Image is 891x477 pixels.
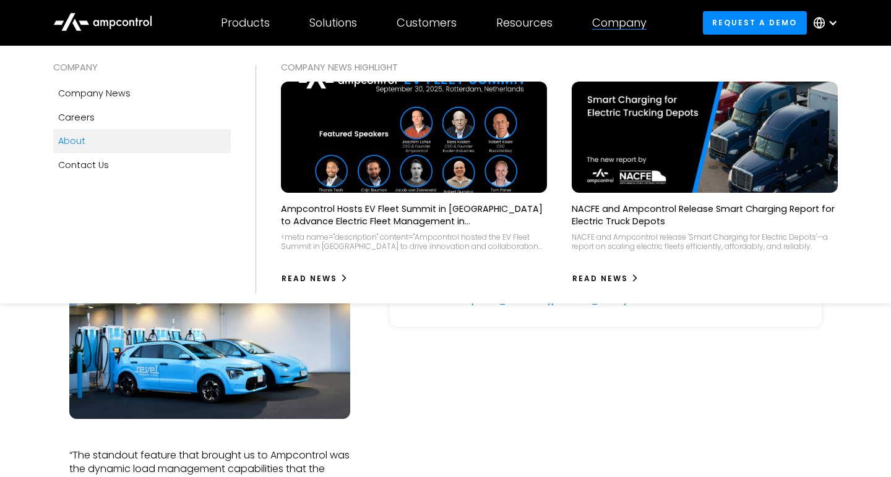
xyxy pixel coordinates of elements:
div: Solutions [309,16,357,30]
a: Contact Us [53,153,231,177]
a: Request a demo [703,11,807,34]
div: Contact Us [58,158,109,172]
div: COMPANY [53,61,231,74]
a: Read News [572,269,639,289]
div: About [58,134,85,148]
div: Customers [397,16,457,30]
span: We will get back to you as soon as possible! [100,11,293,22]
a: See how customers use Ampcontrol > [113,32,279,43]
div: Products [221,16,270,30]
div: Resources [496,16,553,30]
a: About [53,129,231,153]
p: NACFE and Ampcontrol Release Smart Charging Report for Electric Truck Depots [572,203,838,227]
div: Company [592,16,647,30]
a: Careers [53,106,231,129]
div: Read News [282,273,337,284]
div: Careers [58,111,95,124]
div: <meta name="description" content="Ampcontrol hosted the EV Fleet Summit in [GEOGRAPHIC_DATA] to d... [281,232,547,251]
div: COMPANY NEWS Highlight [281,61,837,74]
a: Read News [281,269,348,289]
div: Read News [572,273,628,284]
div: NACFE and Ampcontrol release 'Smart Charging for Electric Depots'—a report on scaling electric fl... [572,232,838,251]
p: Ampcontrol Hosts EV Fleet Summit in [GEOGRAPHIC_DATA] to Advance Electric Fleet Management in [GE... [281,203,547,227]
div: Company news [58,87,131,100]
a: Company news [53,82,231,105]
